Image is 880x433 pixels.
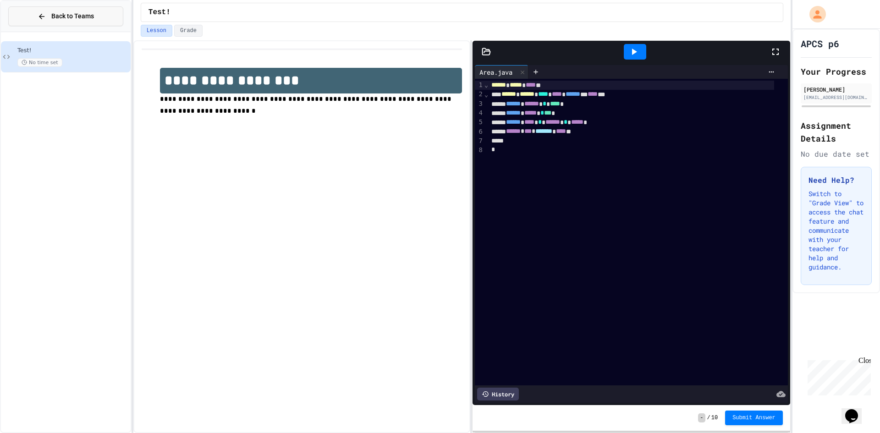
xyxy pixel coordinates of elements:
[732,414,775,422] span: Submit Answer
[484,81,489,88] span: Fold line
[725,411,783,425] button: Submit Answer
[8,6,123,26] button: Back to Teams
[711,414,718,422] span: 10
[51,11,94,21] span: Back to Teams
[475,65,528,79] div: Area.java
[803,94,869,101] div: [EMAIL_ADDRESS][DOMAIN_NAME]
[17,58,62,67] span: No time set
[174,25,203,37] button: Grade
[803,85,869,93] div: [PERSON_NAME]
[801,148,872,159] div: No due date set
[141,25,172,37] button: Lesson
[17,47,129,55] span: Test!
[475,109,484,118] div: 4
[698,413,705,422] span: -
[475,118,484,127] div: 5
[475,127,484,137] div: 6
[475,146,484,155] div: 8
[800,4,828,25] div: My Account
[4,4,63,58] div: Chat with us now!Close
[801,65,872,78] h2: Your Progress
[484,91,489,98] span: Fold line
[475,81,484,90] div: 1
[841,396,871,424] iframe: chat widget
[707,414,710,422] span: /
[801,119,872,145] h2: Assignment Details
[475,137,484,146] div: 7
[808,175,864,186] h3: Need Help?
[804,356,871,395] iframe: chat widget
[148,7,170,18] span: Test!
[808,189,864,272] p: Switch to "Grade View" to access the chat feature and communicate with your teacher for help and ...
[477,388,519,400] div: History
[475,67,517,77] div: Area.java
[475,90,484,99] div: 2
[475,99,484,109] div: 3
[801,37,839,50] h1: APCS p6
